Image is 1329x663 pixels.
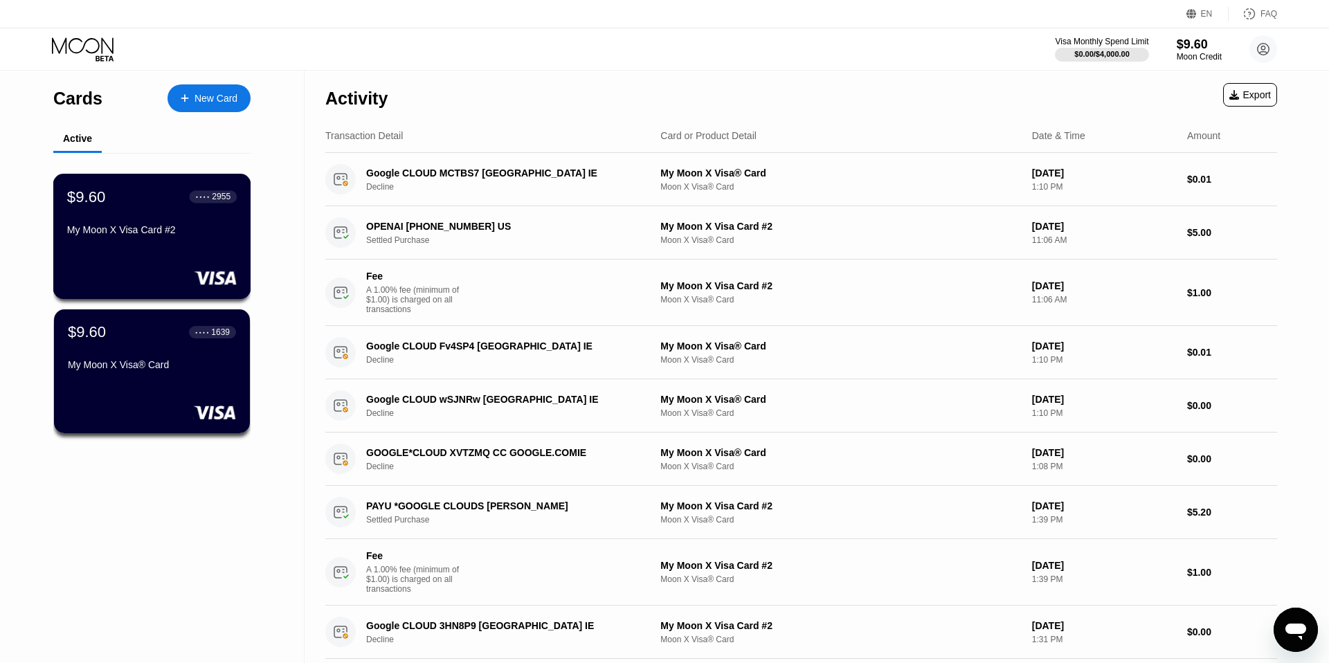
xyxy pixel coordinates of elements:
[660,130,757,141] div: Card or Product Detail
[366,500,638,511] div: PAYU *GOOGLE CLOUDS [PERSON_NAME]
[325,89,388,109] div: Activity
[1032,462,1176,471] div: 1:08 PM
[63,133,92,144] div: Active
[325,153,1277,206] div: Google CLOUD MCTBS7 [GEOGRAPHIC_DATA] IEDeclineMy Moon X Visa® CardMoon X Visa® Card[DATE]1:10 PM...
[1032,447,1176,458] div: [DATE]
[1032,635,1176,644] div: 1:31 PM
[1032,515,1176,525] div: 1:39 PM
[660,167,1020,179] div: My Moon X Visa® Card
[1055,37,1148,46] div: Visa Monthly Spend Limit
[660,515,1020,525] div: Moon X Visa® Card
[196,194,210,199] div: ● ● ● ●
[660,355,1020,365] div: Moon X Visa® Card
[1260,9,1277,19] div: FAQ
[211,327,230,337] div: 1639
[195,330,209,334] div: ● ● ● ●
[366,340,638,352] div: Google CLOUD Fv4SP4 [GEOGRAPHIC_DATA] IE
[660,280,1020,291] div: My Moon X Visa Card #2
[1229,89,1271,100] div: Export
[1055,37,1148,62] div: Visa Monthly Spend Limit$0.00/$4,000.00
[660,182,1020,192] div: Moon X Visa® Card
[1187,227,1277,238] div: $5.00
[366,550,463,561] div: Fee
[366,565,470,594] div: A 1.00% fee (minimum of $1.00) is charged on all transactions
[1177,52,1222,62] div: Moon Credit
[325,433,1277,486] div: GOOGLE*CLOUD XVTZMQ CC GOOGLE.COMIEDeclineMy Moon X Visa® CardMoon X Visa® Card[DATE]1:08 PM$0.00
[366,620,638,631] div: Google CLOUD 3HN8P9 [GEOGRAPHIC_DATA] IE
[1032,235,1176,245] div: 11:06 AM
[660,340,1020,352] div: My Moon X Visa® Card
[1032,167,1176,179] div: [DATE]
[1074,50,1130,58] div: $0.00 / $4,000.00
[325,130,403,141] div: Transaction Detail
[1187,130,1220,141] div: Amount
[1187,626,1277,637] div: $0.00
[1187,287,1277,298] div: $1.00
[366,635,658,644] div: Decline
[660,295,1020,305] div: Moon X Visa® Card
[366,182,658,192] div: Decline
[67,224,237,235] div: My Moon X Visa Card #2
[1032,340,1176,352] div: [DATE]
[1032,620,1176,631] div: [DATE]
[212,192,230,201] div: 2955
[660,447,1020,458] div: My Moon X Visa® Card
[366,167,638,179] div: Google CLOUD MCTBS7 [GEOGRAPHIC_DATA] IE
[366,285,470,314] div: A 1.00% fee (minimum of $1.00) is charged on all transactions
[325,260,1277,326] div: FeeA 1.00% fee (minimum of $1.00) is charged on all transactionsMy Moon X Visa Card #2Moon X Visa...
[660,408,1020,418] div: Moon X Visa® Card
[1032,560,1176,571] div: [DATE]
[325,326,1277,379] div: Google CLOUD Fv4SP4 [GEOGRAPHIC_DATA] IEDeclineMy Moon X Visa® CardMoon X Visa® Card[DATE]1:10 PM...
[1187,567,1277,578] div: $1.00
[366,394,638,405] div: Google CLOUD wSJNRw [GEOGRAPHIC_DATA] IE
[660,635,1020,644] div: Moon X Visa® Card
[1032,295,1176,305] div: 11:06 AM
[1032,394,1176,405] div: [DATE]
[1032,221,1176,232] div: [DATE]
[325,486,1277,539] div: PAYU *GOOGLE CLOUDS [PERSON_NAME]Settled PurchaseMy Moon X Visa Card #2Moon X Visa® Card[DATE]1:3...
[325,379,1277,433] div: Google CLOUD wSJNRw [GEOGRAPHIC_DATA] IEDeclineMy Moon X Visa® CardMoon X Visa® Card[DATE]1:10 PM...
[1032,280,1176,291] div: [DATE]
[1177,37,1222,52] div: $9.60
[660,235,1020,245] div: Moon X Visa® Card
[325,606,1277,659] div: Google CLOUD 3HN8P9 [GEOGRAPHIC_DATA] IEDeclineMy Moon X Visa Card #2Moon X Visa® Card[DATE]1:31 ...
[1187,400,1277,411] div: $0.00
[325,539,1277,606] div: FeeA 1.00% fee (minimum of $1.00) is charged on all transactionsMy Moon X Visa Card #2Moon X Visa...
[366,221,638,232] div: OPENAI [PHONE_NUMBER] US
[1032,408,1176,418] div: 1:10 PM
[1229,7,1277,21] div: FAQ
[54,309,250,433] div: $9.60● ● ● ●1639My Moon X Visa® Card
[1274,608,1318,652] iframe: Button to launch messaging window, conversation in progress
[366,462,658,471] div: Decline
[325,206,1277,260] div: OPENAI [PHONE_NUMBER] USSettled PurchaseMy Moon X Visa Card #2Moon X Visa® Card[DATE]11:06 AM$5.00
[1032,130,1085,141] div: Date & Time
[366,408,658,418] div: Decline
[660,394,1020,405] div: My Moon X Visa® Card
[1201,9,1213,19] div: EN
[366,235,658,245] div: Settled Purchase
[1032,182,1176,192] div: 1:10 PM
[168,84,251,112] div: New Card
[1177,37,1222,62] div: $9.60Moon Credit
[1223,83,1277,107] div: Export
[1032,355,1176,365] div: 1:10 PM
[53,89,102,109] div: Cards
[366,355,658,365] div: Decline
[660,574,1020,584] div: Moon X Visa® Card
[1187,347,1277,358] div: $0.01
[660,560,1020,571] div: My Moon X Visa Card #2
[1187,507,1277,518] div: $5.20
[660,500,1020,511] div: My Moon X Visa Card #2
[1032,574,1176,584] div: 1:39 PM
[660,221,1020,232] div: My Moon X Visa Card #2
[1186,7,1229,21] div: EN
[366,515,658,525] div: Settled Purchase
[660,620,1020,631] div: My Moon X Visa Card #2
[1187,174,1277,185] div: $0.01
[366,271,463,282] div: Fee
[1187,453,1277,464] div: $0.00
[68,323,106,341] div: $9.60
[660,462,1020,471] div: Moon X Visa® Card
[1032,500,1176,511] div: [DATE]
